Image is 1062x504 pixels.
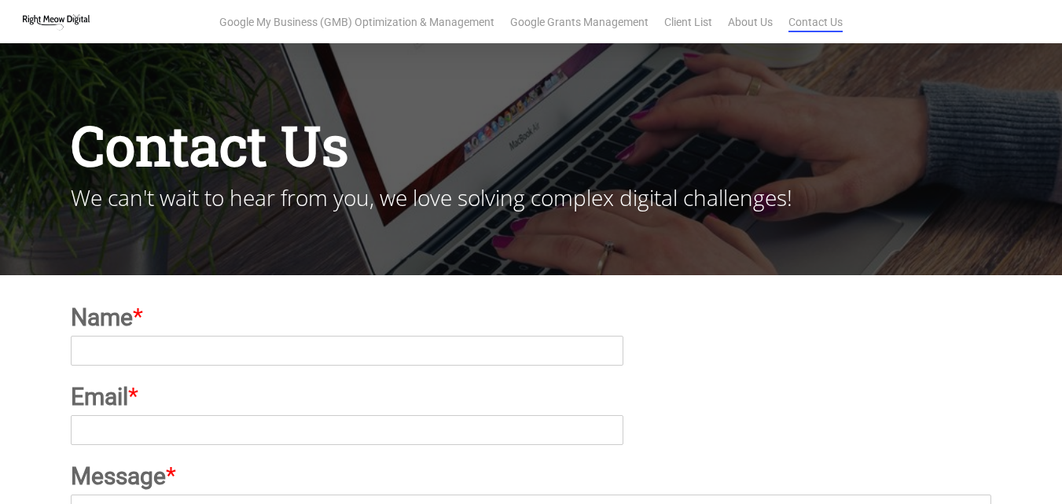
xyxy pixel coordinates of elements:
[71,110,991,180] h1: Contact Us
[788,14,843,30] a: Contact Us
[71,183,792,213] span: We can't wait to hear from you, we love solving complex digital challenges!
[71,302,991,333] label: Name
[219,14,494,30] a: Google My Business (GMB) Optimization & Management
[728,14,773,30] a: About Us
[71,461,991,491] label: Message
[510,14,649,30] a: Google Grants Management
[71,381,991,412] label: Email
[664,14,712,30] a: Client List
